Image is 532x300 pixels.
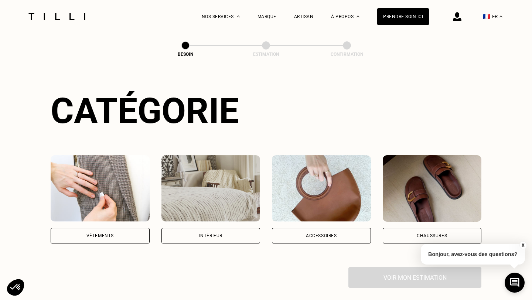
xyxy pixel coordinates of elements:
div: Intérieur [199,233,222,238]
a: Prendre soin ici [377,8,429,25]
img: Menu déroulant [237,16,240,17]
div: Catégorie [51,90,481,132]
img: icône connexion [453,12,461,21]
a: Marque [258,14,276,19]
p: Bonjour, avez-vous des questions? [421,244,525,265]
img: Accessoires [272,155,371,222]
div: Confirmation [310,52,384,57]
img: Logo du service de couturière Tilli [26,13,88,20]
div: Chaussures [417,233,447,238]
img: Vêtements [51,155,150,222]
img: Menu déroulant à propos [357,16,359,17]
div: Accessoires [306,233,337,238]
img: Intérieur [161,155,260,222]
img: menu déroulant [499,16,502,17]
div: Vêtements [86,233,114,238]
span: 🇫🇷 [483,13,490,20]
div: Estimation [229,52,303,57]
a: Artisan [294,14,314,19]
div: Besoin [149,52,222,57]
button: X [519,241,526,249]
img: Chaussures [383,155,482,222]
